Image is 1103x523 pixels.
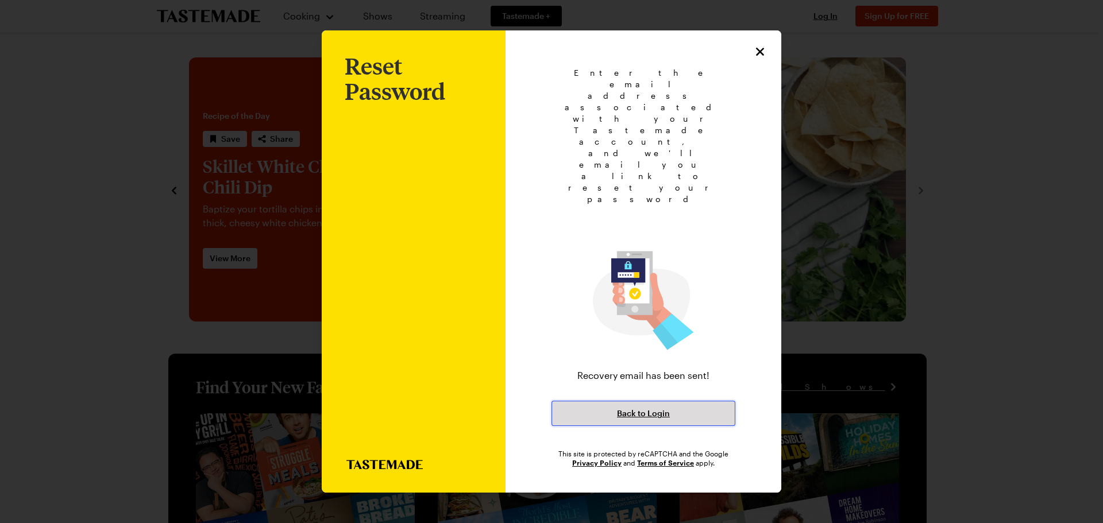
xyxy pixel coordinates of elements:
[345,53,483,104] h1: Reset Password
[551,67,736,205] span: Enter the email address associated with your Tastemade account, and we'll email you a link to res...
[551,401,735,426] button: Back to Login
[551,449,735,467] div: This site is protected by reCAPTCHA and the Google and apply.
[617,408,670,419] span: Back to Login
[593,251,694,351] img: Reset Password
[564,369,723,382] span: Recovery email has been sent!
[753,44,768,59] button: Close
[637,458,694,467] a: Google Terms of Service
[572,458,622,467] a: Google Privacy Policy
